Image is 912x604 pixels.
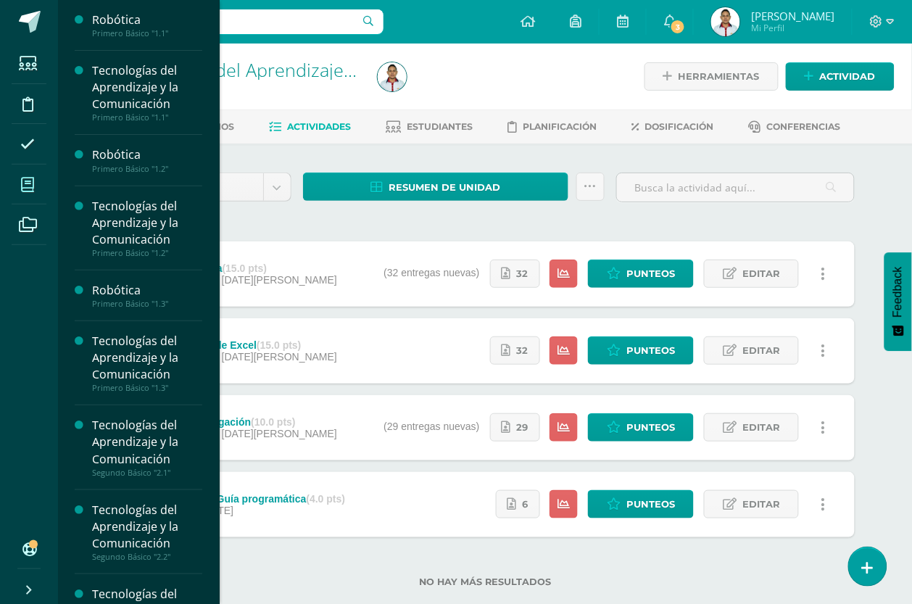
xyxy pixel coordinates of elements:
[496,490,540,518] a: 6
[133,262,337,274] div: Formatos de celda
[588,336,694,365] a: Punteos
[92,383,202,393] div: Primero Básico "1.3"
[892,267,905,318] span: Feedback
[490,413,540,442] a: 29
[742,260,780,287] span: Editar
[742,491,780,518] span: Editar
[786,62,895,91] a: Actividad
[92,502,202,552] div: Tecnologías del Aprendizaje y la Comunicación
[884,252,912,351] button: Feedback - Mostrar encuesta
[113,57,499,82] a: Tecnologías del Aprendizaje y la Comunicación
[133,493,345,505] div: Responsabilidad/Guía programática
[92,282,202,309] a: RobóticaPrimero Básico "1.3"
[222,428,337,439] span: [DATE][PERSON_NAME]
[92,417,202,467] div: Tecnologías del Aprendizaje y la Comunicación
[820,63,876,90] span: Actividad
[749,115,841,138] a: Conferencias
[588,413,694,442] a: Punteos
[490,336,540,365] a: 32
[257,339,301,351] strong: (15.0 pts)
[92,333,202,393] a: Tecnologías del Aprendizaje y la ComunicaciónPrimero Básico "1.3"
[386,115,473,138] a: Estudiantes
[92,62,202,123] a: Tecnologías del Aprendizaje y la ComunicaciónPrimero Básico "1.1"
[632,115,714,138] a: Dosificación
[617,173,854,202] input: Busca la actividad aquí...
[670,19,686,35] span: 3
[389,174,500,201] span: Resumen de unidad
[67,9,384,34] input: Busca un usuario...
[626,260,675,287] span: Punteos
[92,146,202,173] a: RobóticaPrimero Básico "1.2"
[92,299,202,309] div: Primero Básico "1.3"
[742,337,780,364] span: Editar
[133,339,337,351] div: Configuraciones de Excel
[92,552,202,562] div: Segundo Básico "2.2"
[626,491,675,518] span: Punteos
[113,59,360,80] h1: Tecnologías del Aprendizaje y la Comunicación
[92,12,202,38] a: RobóticaPrimero Básico "1.1"
[588,490,694,518] a: Punteos
[92,112,202,123] div: Primero Básico "1.1"
[742,414,780,441] span: Editar
[645,121,714,132] span: Dosificación
[92,164,202,174] div: Primero Básico "1.2"
[307,493,346,505] strong: (4.0 pts)
[270,115,352,138] a: Actividades
[222,274,337,286] span: [DATE][PERSON_NAME]
[92,502,202,562] a: Tecnologías del Aprendizaje y la ComunicaciónSegundo Básico "2.2"
[251,416,295,428] strong: (10.0 pts)
[92,12,202,28] div: Robótica
[490,260,540,288] a: 32
[517,414,528,441] span: 29
[92,198,202,258] a: Tecnologías del Aprendizaje y la ComunicaciónPrimero Básico "1.2"
[288,121,352,132] span: Actividades
[92,62,202,112] div: Tecnologías del Aprendizaje y la Comunicación
[92,28,202,38] div: Primero Básico "1.1"
[303,173,568,201] a: Resumen de unidad
[644,62,779,91] a: Herramientas
[588,260,694,288] a: Punteos
[523,121,597,132] span: Planificación
[523,491,528,518] span: 6
[508,115,597,138] a: Planificación
[92,417,202,477] a: Tecnologías del Aprendizaje y la ComunicaciónSegundo Básico "2.1"
[626,414,675,441] span: Punteos
[92,146,202,163] div: Robótica
[751,22,834,34] span: Mi Perfil
[92,248,202,258] div: Primero Básico "1.2"
[378,62,407,91] img: c3efe4673e7e2750353020653e82772e.png
[517,337,528,364] span: 32
[92,468,202,478] div: Segundo Básico "2.1"
[115,576,855,587] label: No hay más resultados
[223,262,267,274] strong: (15.0 pts)
[92,333,202,383] div: Tecnologías del Aprendizaje y la Comunicación
[679,63,760,90] span: Herramientas
[92,282,202,299] div: Robótica
[767,121,841,132] span: Conferencias
[626,337,675,364] span: Punteos
[222,351,337,363] span: [DATE][PERSON_NAME]
[711,7,740,36] img: c3efe4673e7e2750353020653e82772e.png
[92,198,202,248] div: Tecnologías del Aprendizaje y la Comunicación
[407,121,473,132] span: Estudiantes
[133,416,337,428] div: Trabajo de investigación
[751,9,834,23] span: [PERSON_NAME]
[517,260,528,287] span: 32
[113,80,360,94] div: Segundo Básico '2.3'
